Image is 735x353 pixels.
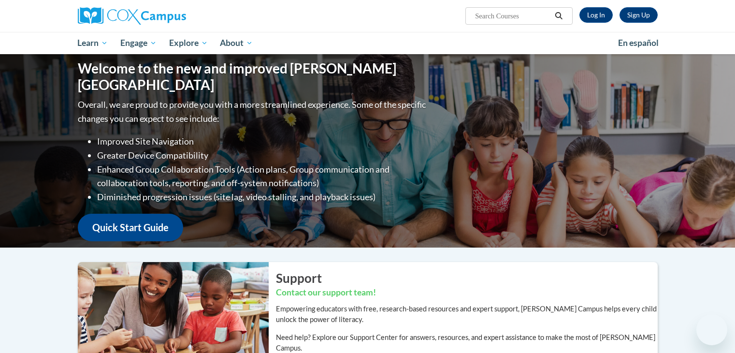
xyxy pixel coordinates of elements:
input: Search Courses [474,10,551,22]
a: En español [612,33,665,53]
a: Quick Start Guide [78,214,183,241]
a: Log In [579,7,613,23]
li: Enhanced Group Collaboration Tools (Action plans, Group communication and collaboration tools, re... [97,162,428,191]
a: Register [620,7,658,23]
a: About [214,32,259,54]
li: Greater Device Compatibility [97,148,428,162]
span: About [220,37,253,49]
button: Search [551,10,566,22]
img: Cox Campus [78,7,186,25]
h3: Contact our support team! [276,287,658,299]
span: En español [618,38,659,48]
span: Explore [169,37,208,49]
div: Main menu [63,32,672,54]
a: Explore [163,32,214,54]
a: Engage [114,32,163,54]
iframe: Button to launch messaging window [696,314,727,345]
span: Learn [77,37,108,49]
p: Overall, we are proud to provide you with a more streamlined experience. Some of the specific cha... [78,98,428,126]
h1: Welcome to the new and improved [PERSON_NAME][GEOGRAPHIC_DATA] [78,60,428,93]
h2: Support [276,269,658,287]
a: Cox Campus [78,7,261,25]
li: Diminished progression issues (site lag, video stalling, and playback issues) [97,190,428,204]
a: Learn [72,32,115,54]
span: Engage [120,37,157,49]
p: Empowering educators with free, research-based resources and expert support, [PERSON_NAME] Campus... [276,304,658,325]
li: Improved Site Navigation [97,134,428,148]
